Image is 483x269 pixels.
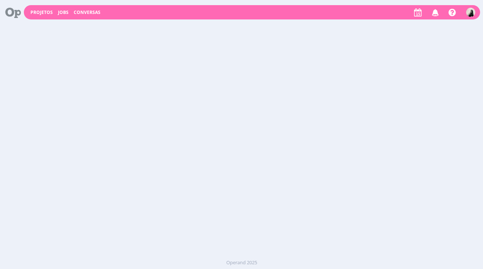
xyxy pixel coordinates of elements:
button: Jobs [56,10,71,15]
a: Jobs [58,9,69,15]
img: R [466,8,475,17]
a: Conversas [74,9,100,15]
button: Conversas [72,10,103,15]
a: Projetos [30,9,53,15]
button: R [466,6,476,19]
button: Projetos [28,10,55,15]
